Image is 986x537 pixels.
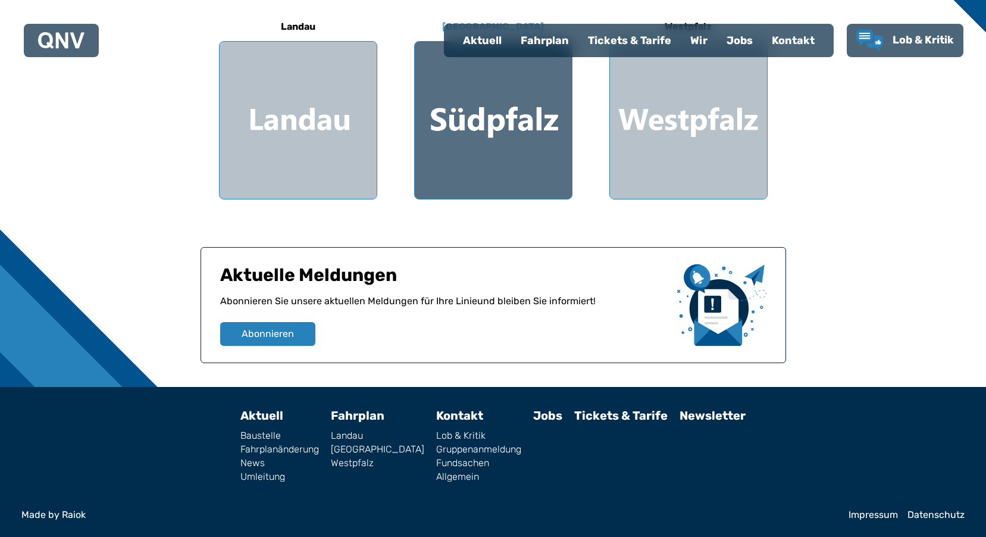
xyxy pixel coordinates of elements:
[220,294,668,322] p: Abonnieren Sie unsere aktuellen Meldungen für Ihre Linie und bleiben Sie informiert!
[856,30,954,51] a: Lob & Kritik
[677,264,766,346] img: newsletter
[533,408,562,423] a: Jobs
[436,431,521,441] a: Lob & Kritik
[681,25,717,56] a: Wir
[240,408,283,423] a: Aktuell
[240,472,319,482] a: Umleitung
[717,25,762,56] a: Jobs
[331,431,424,441] a: Landau
[893,33,954,46] span: Lob & Kritik
[436,472,521,482] a: Allgemein
[578,25,681,56] a: Tickets & Tarife
[609,13,768,199] a: Westpfalz Region Westpfalz
[436,445,521,454] a: Gruppenanmeldung
[276,17,320,36] h6: Landau
[680,408,746,423] a: Newsletter
[436,408,483,423] a: Kontakt
[437,17,549,36] h6: [GEOGRAPHIC_DATA]
[436,458,521,468] a: Fundsachen
[220,322,315,346] button: Abonnieren
[240,458,319,468] a: News
[574,408,668,423] a: Tickets & Tarife
[219,13,377,199] a: Landau Region Landau
[453,25,511,56] a: Aktuell
[762,25,824,56] a: Kontakt
[331,408,384,423] a: Fahrplan
[849,510,898,520] a: Impressum
[331,445,424,454] a: [GEOGRAPHIC_DATA]
[414,13,572,199] a: [GEOGRAPHIC_DATA] Region Südpfalz
[21,510,839,520] a: Made by Raiok
[38,29,84,52] a: QNV Logo
[220,264,668,294] h1: Aktuelle Meldungen
[240,431,319,441] a: Baustelle
[907,510,965,520] a: Datenschutz
[511,25,578,56] a: Fahrplan
[240,445,319,454] a: Fahrplanänderung
[242,327,294,341] span: Abonnieren
[660,17,716,36] h6: Westpfalz
[331,458,424,468] a: Westpfalz
[38,32,84,49] img: QNV Logo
